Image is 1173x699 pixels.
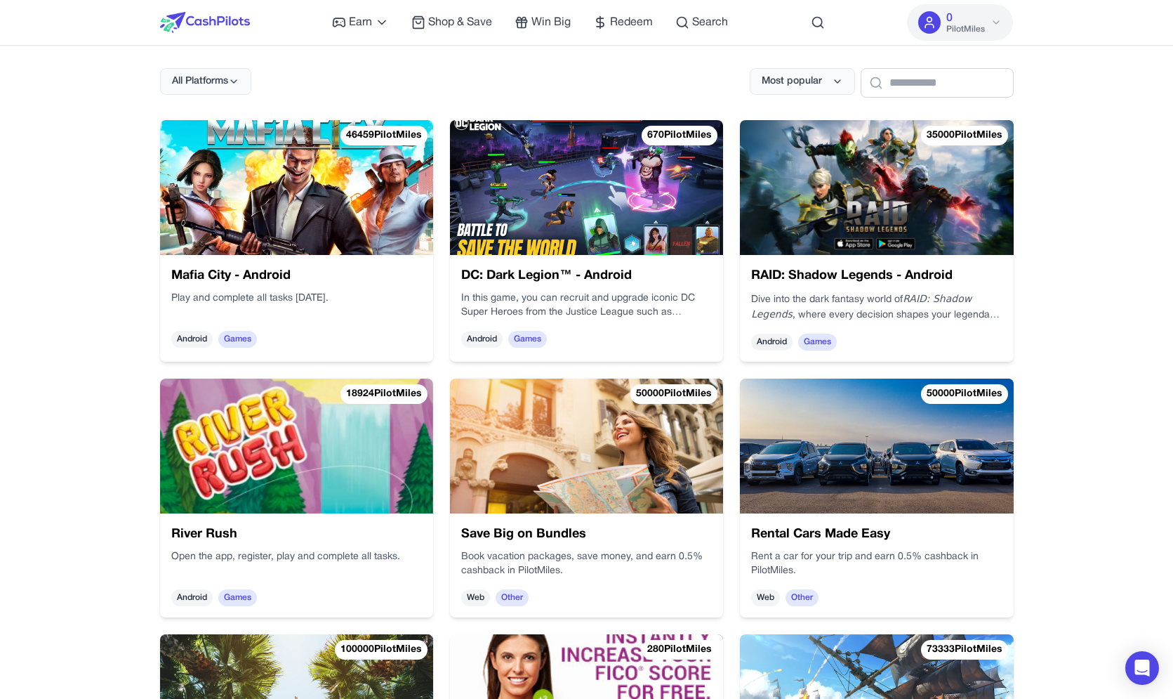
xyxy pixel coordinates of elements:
button: All Platforms [160,68,251,95]
p: Rent a car for your trip and earn 0.5% cashback in PilotMiles. [751,550,1002,578]
span: Earn [349,14,372,31]
span: Other [786,589,819,606]
div: 73333 PilotMiles [921,640,1008,660]
span: 0 [946,10,953,27]
a: Search [675,14,728,31]
p: Dive into the dark fantasy world of , where every decision shapes your legendary journey. [751,292,1002,322]
span: Most popular [762,74,822,89]
div: 18924 PilotMiles [340,384,428,404]
div: Open Intercom Messenger [1125,651,1159,685]
span: Android [171,331,213,348]
a: Win Big [515,14,571,31]
img: CashPilots Logo [160,12,250,33]
a: Redeem [593,14,653,31]
img: Mafia City - Android [160,120,433,255]
img: Save Big on Bundles [450,379,723,514]
img: RAID: Shadow Legends - Android [740,120,1013,255]
span: All Platforms [172,74,228,89]
h3: Mafia City - Android [171,266,422,286]
div: 46459 PilotMiles [340,126,428,145]
span: Win Big [531,14,571,31]
div: Play and complete all tasks [DATE]. [171,292,422,320]
a: Shop & Save [411,14,492,31]
img: River Rush [160,379,433,514]
h3: River Rush [171,525,422,544]
span: Shop & Save [428,14,492,31]
button: Most popular [750,68,855,95]
a: Earn [332,14,389,31]
img: DC: Dark Legion™ - Android [450,120,723,255]
h3: RAID: Shadow Legends - Android [751,266,1002,286]
div: 35000 PilotMiles [921,126,1008,145]
p: Book vacation packages, save money, and earn 0.5% cashback in PilotMiles. [461,550,712,578]
span: Web [751,589,780,606]
button: 0PilotMiles [907,4,1013,41]
h3: Rental Cars Made Easy [751,525,1002,544]
p: In this game, you can recruit and upgrade iconic DC Super Heroes from the Justice League such as ... [461,292,712,320]
span: Games [798,334,837,351]
div: Open the app, register, play and complete all tasks. [171,550,422,578]
span: PilotMiles [946,24,985,35]
span: Android [171,589,213,606]
span: Android [461,331,503,348]
div: 280 PilotMiles [642,640,717,660]
div: 100000 PilotMiles [335,640,428,660]
div: 670 PilotMiles [642,126,717,145]
span: Search [692,14,728,31]
span: Redeem [610,14,653,31]
h3: DC: Dark Legion™ - Android [461,266,712,286]
h3: Save Big on Bundles [461,525,712,544]
span: Web [461,589,490,606]
span: Games [218,331,257,348]
img: Rental Cars Made Easy [740,379,1013,514]
span: Games [508,331,547,348]
span: Android [751,334,793,351]
span: Other [496,589,529,606]
div: 50000 PilotMiles [630,384,717,404]
span: Games [218,589,257,606]
div: 50000 PilotMiles [921,384,1008,404]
